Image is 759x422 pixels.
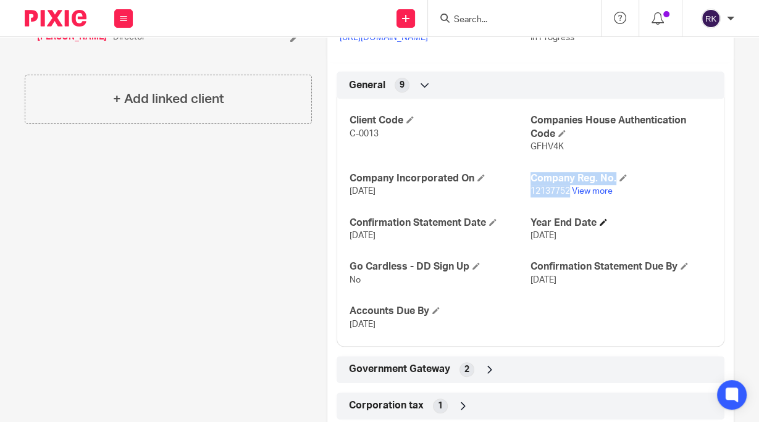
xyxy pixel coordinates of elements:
span: Corporation tax [349,399,424,412]
span: [DATE] [530,276,556,284]
span: No [350,276,361,284]
span: Director [113,31,145,43]
img: Pixie [25,10,86,27]
h4: Confirmation Statement Date [350,217,530,230]
span: General [349,79,385,92]
h4: Year End Date [530,217,711,230]
span: In Progress [530,33,574,42]
h4: Company Incorporated On [350,172,530,185]
span: 12137752 [530,187,570,196]
a: [URL][DOMAIN_NAME] [340,33,428,42]
span: GFHV4K [530,143,564,151]
h4: Accounts Due By [350,305,530,318]
span: C-0013 [350,130,379,138]
img: svg%3E [701,9,721,28]
h4: Client Code [350,114,530,127]
h4: Companies House Authentication Code [530,114,711,141]
span: [DATE] [350,187,375,196]
h4: Confirmation Statement Due By [530,260,711,273]
h4: + Add linked client [113,89,224,109]
span: 2 [464,363,469,376]
input: Search [453,15,564,26]
a: [PERSON_NAME] [37,31,107,43]
span: Government Gateway [349,363,450,376]
span: [DATE] [350,231,375,240]
span: 1 [438,400,443,412]
span: [DATE] [350,320,375,329]
span: 9 [400,79,405,91]
h4: Company Reg. No. [530,172,711,185]
h4: Go Cardless - DD Sign Up [350,260,530,273]
span: [DATE] [530,231,556,240]
a: View more [572,187,613,196]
